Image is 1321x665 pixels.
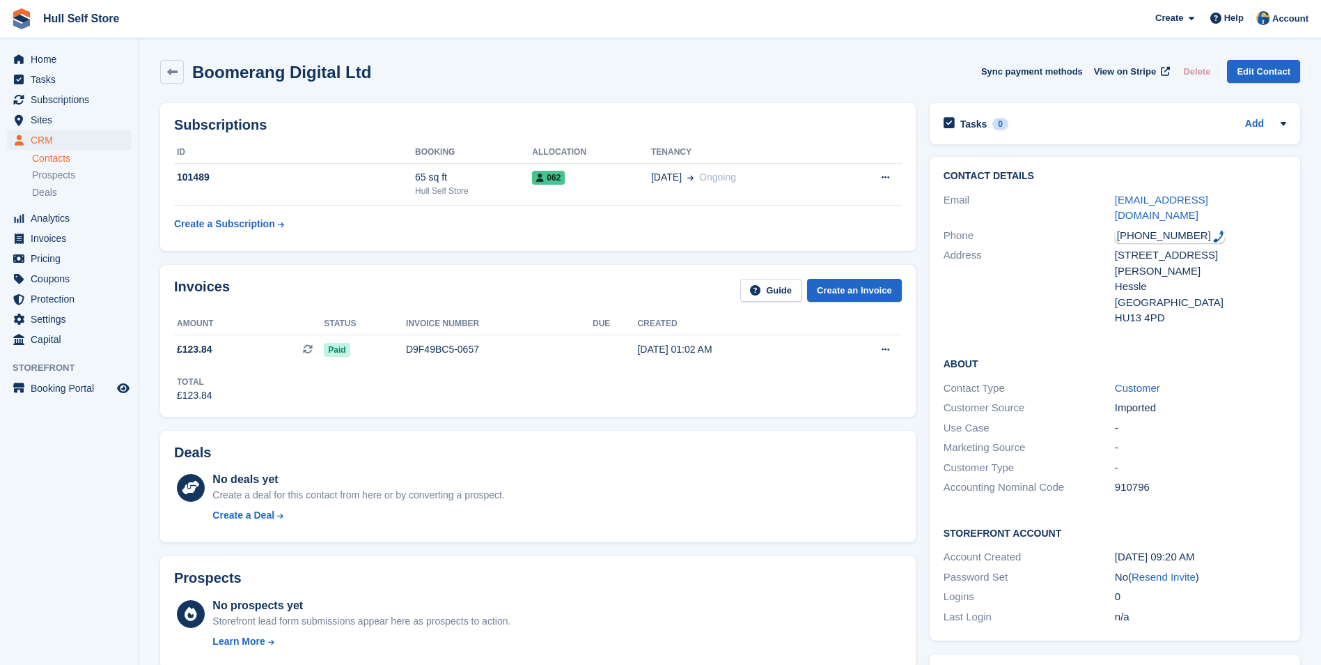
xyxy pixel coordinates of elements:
div: Accounting Nominal Code [944,480,1115,496]
span: Settings [31,309,114,329]
h2: Prospects [174,570,242,586]
a: menu [7,309,132,329]
span: Ongoing [699,171,736,183]
div: Contact Type [944,381,1115,397]
div: No [1115,570,1286,586]
span: Subscriptions [31,90,114,109]
a: menu [7,49,132,69]
a: menu [7,330,132,349]
div: [STREET_ADDRESS][PERSON_NAME] [1115,247,1286,279]
a: Resend Invite [1132,571,1196,583]
a: Preview store [115,380,132,397]
div: Total [177,376,212,388]
span: CRM [31,130,114,150]
h2: Storefront Account [944,526,1286,540]
a: Prospects [32,168,132,183]
a: Hull Self Store [38,7,125,30]
a: menu [7,379,132,398]
div: Hessle [1115,279,1286,295]
span: [DATE] [651,170,682,185]
a: View on Stripe [1088,60,1173,83]
div: Account Created [944,549,1115,565]
a: menu [7,70,132,89]
th: Created [637,313,827,335]
h2: About [944,356,1286,370]
span: Deals [32,186,57,199]
a: menu [7,208,132,228]
span: Invoices [31,229,114,248]
span: Booking Portal [31,379,114,398]
div: Address [944,247,1115,326]
th: Tenancy [651,142,838,164]
th: Allocation [532,142,651,164]
a: menu [7,269,132,289]
div: Marketing Source [944,440,1115,456]
button: Sync payment methods [981,60,1083,83]
a: Create a Deal [212,508,504,523]
div: Phone [944,228,1115,244]
div: Use Case [944,420,1115,436]
h2: Deals [174,445,211,461]
div: 101489 [174,170,415,185]
a: menu [7,130,132,150]
a: Contacts [32,152,132,165]
span: Paid [324,343,350,357]
span: Protection [31,289,114,309]
div: Email [944,192,1115,224]
div: Storefront lead form submissions appear here as prospects to action. [212,614,510,629]
span: Prospects [32,169,75,182]
h2: Boomerang Digital Ltd [192,63,371,82]
a: Learn More [212,634,510,649]
a: Guide [740,279,802,302]
div: Customer Type [944,460,1115,476]
span: Storefront [13,361,139,375]
span: Analytics [31,208,114,228]
button: Delete [1178,60,1216,83]
div: Create a Deal [212,508,274,523]
a: Create a Subscription [174,211,284,237]
span: View on Stripe [1094,65,1156,79]
a: Edit Contact [1227,60,1300,83]
th: Due [593,313,637,335]
div: Learn More [212,634,265,649]
div: 0 [992,118,1008,130]
img: Hull Self Store [1256,11,1270,25]
div: Password Set [944,570,1115,586]
img: hfpfyWBK5wQHBAGPgDf9c6qAYOxxMAAAAASUVORK5CYII= [1213,230,1224,243]
span: Tasks [31,70,114,89]
div: Create a Subscription [174,217,275,231]
a: menu [7,249,132,268]
img: stora-icon-8386f47178a22dfd0bd8f6a31ec36ba5ce8667c1dd55bd0f319d3a0aa187defe.svg [11,8,32,29]
div: - [1115,460,1286,476]
span: Pricing [31,249,114,268]
span: Home [31,49,114,69]
div: - [1115,440,1286,456]
div: No prospects yet [212,597,510,614]
span: Help [1224,11,1244,25]
div: - [1115,420,1286,436]
div: Hull Self Store [415,185,532,197]
span: Coupons [31,269,114,289]
div: Last Login [944,609,1115,625]
div: [GEOGRAPHIC_DATA] [1115,295,1286,311]
div: 0 [1115,589,1286,605]
div: [DATE] 01:02 AM [637,342,827,357]
div: Customer Source [944,400,1115,416]
a: menu [7,229,132,248]
th: Status [324,313,406,335]
span: Account [1272,12,1308,26]
div: [DATE] 09:20 AM [1115,549,1286,565]
h2: Subscriptions [174,117,902,133]
div: Create a deal for this contact from here or by converting a prospect. [212,488,504,503]
div: 65 sq ft [415,170,532,185]
h2: Contact Details [944,171,1286,182]
span: £123.84 [177,342,212,357]
th: Amount [174,313,324,335]
div: Imported [1115,400,1286,416]
h2: Invoices [174,279,230,302]
div: D9F49BC5-0657 [406,342,593,357]
a: menu [7,289,132,309]
a: Add [1245,116,1264,132]
span: Create [1155,11,1183,25]
h2: Tasks [960,118,987,130]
